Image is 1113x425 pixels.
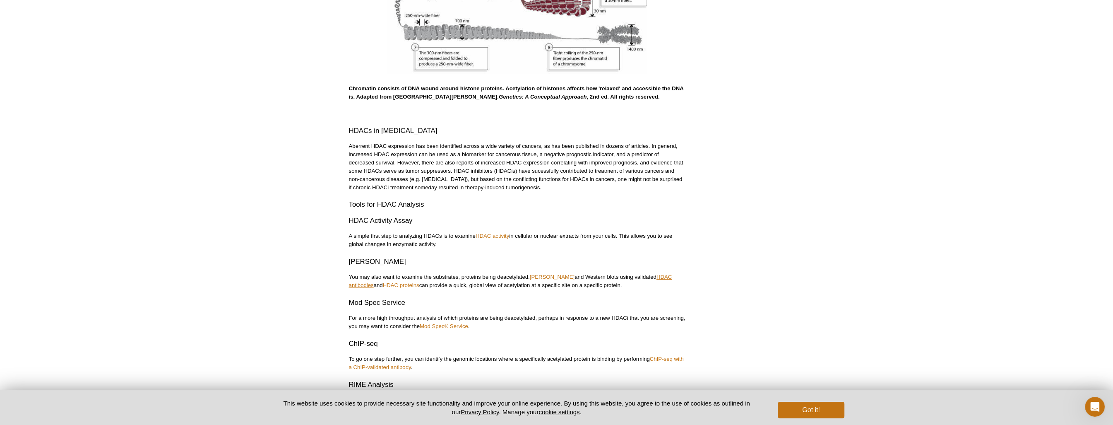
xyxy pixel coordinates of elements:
[499,94,587,100] em: Genetics: A Conceptual Approach
[349,232,686,249] p: A simple first step to analyzing HDACs is to examine in cellular or nuclear extracts from your ce...
[420,323,468,329] a: Mod Spec® Service
[778,402,844,418] button: Got it!
[349,380,686,390] h3: RIME Analysis
[538,408,579,415] button: cookie settings
[349,355,686,372] p: To go one step further, you can identify the genomic locations where a specifically acetylated pr...
[349,216,686,226] h3: HDAC Activity Assay
[349,356,684,370] a: ChIP-seq with a ChIP-validated antibody
[383,282,419,288] a: HDAC proteins
[349,142,686,192] p: Aberrent HDAC expression has been identified across a wide variety of cancers, as has been publis...
[349,200,686,210] h2: Tools for HDAC Analysis
[349,126,686,136] h2: HDACs in [MEDICAL_DATA]
[349,257,686,267] h3: [PERSON_NAME]
[349,298,686,308] h3: Mod Spec Service
[1085,397,1105,417] iframe: Intercom live chat
[269,399,764,416] p: This website uses cookies to provide necessary site functionality and improve your online experie...
[461,408,499,415] a: Privacy Policy
[349,273,686,290] p: You may also want to examine the substrates, proteins being deacetylated. and Western blots using...
[530,274,575,280] a: [PERSON_NAME]
[349,314,686,331] p: For a more high throughput analysis of which proteins are being deacetylated, perhaps in response...
[349,85,684,100] strong: Chromatin consists of DNA wound around histone proteins. Acetylation of histones affects how 'rel...
[476,233,509,239] a: HDAC activity
[349,339,686,349] h3: ChIP-seq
